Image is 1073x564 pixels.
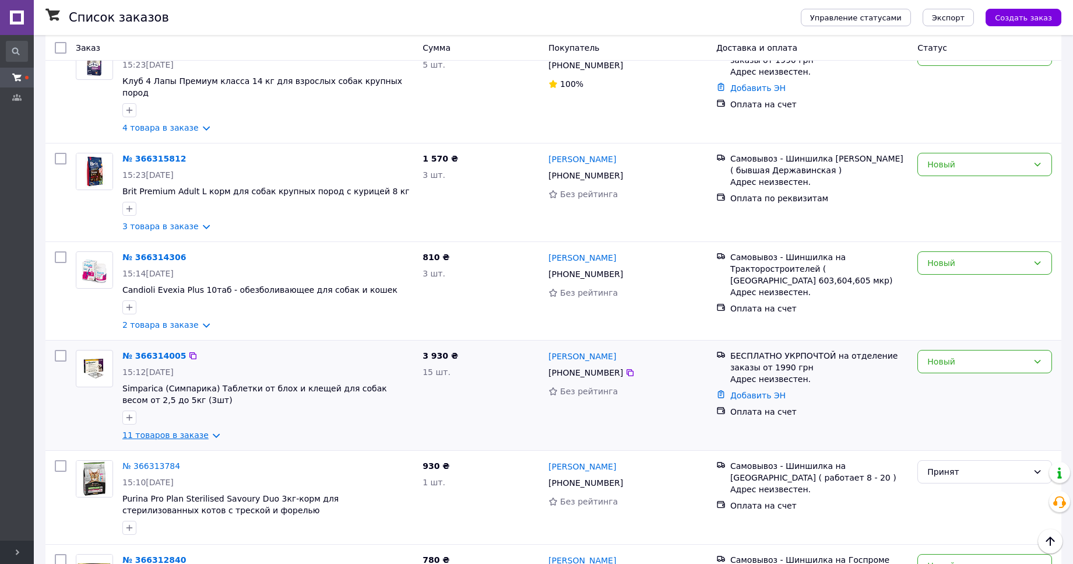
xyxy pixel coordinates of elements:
[548,153,616,165] a: [PERSON_NAME]
[730,406,908,418] div: Оплата на счет
[76,350,113,387] a: Фото товару
[122,170,174,180] span: 15:23[DATE]
[122,494,339,515] a: Purina Pro Plan Sterilised Savoury Duo 3кг-корм для стерилизованных котов с треской и форелью
[423,478,445,487] span: 1 шт.
[122,269,174,278] span: 15:14[DATE]
[548,351,616,362] a: [PERSON_NAME]
[546,167,625,184] div: [PHONE_NUMBER]
[730,66,908,78] div: Адрес неизвестен.
[122,478,174,487] span: 15:10[DATE]
[76,461,112,497] img: Фото товару
[730,373,908,385] div: Адрес неизвестен.
[76,253,112,288] img: Фото товару
[730,500,908,512] div: Оплата на счет
[122,123,199,132] a: 4 товара в заказе
[76,43,113,80] a: Фото товару
[122,154,186,163] a: № 366315812
[122,76,402,97] a: Клуб 4 Лапы Премиум класса 14 кг для взрослых собак крупных пород
[83,43,107,79] img: Фото товару
[548,461,616,472] a: [PERSON_NAME]
[423,60,445,69] span: 5 шт.
[560,79,583,89] span: 100%
[423,367,451,377] span: 15 шт.
[995,13,1052,22] span: Создать заказ
[730,99,908,110] div: Оплата на счет
[974,12,1061,22] a: Создать заказ
[730,176,908,188] div: Адрес неизвестен.
[122,367,174,377] span: 15:12[DATE]
[560,288,618,297] span: Без рейтинга
[810,13,902,22] span: Управление статусами
[730,484,908,495] div: Адрес неизвестен.
[122,285,397,295] a: Candioli Evexia Plus 10таб - обезболивающее для собак и кошек
[76,251,113,289] a: Фото товару
[546,57,625,73] div: [PHONE_NUMBER]
[548,43,600,52] span: Покупатель
[423,351,458,360] span: 3 930 ₴
[423,43,451,52] span: Сумма
[986,9,1061,26] button: Создать заказ
[122,320,199,330] a: 2 товара в заказе
[423,253,449,262] span: 810 ₴
[730,286,908,298] div: Адрес неизвестен.
[932,13,965,22] span: Экспорт
[730,391,786,400] a: Добавить ЭН
[927,257,1028,269] div: Новый
[122,222,199,231] a: 3 товара в заказе
[927,355,1028,368] div: Новый
[1038,529,1063,554] button: Наверх
[423,170,445,180] span: 3 шт.
[730,460,908,484] div: Самовывоз - Шиншилка на [GEOGRAPHIC_DATA] ( работает 8 - 20 )
[548,252,616,264] a: [PERSON_NAME]
[730,251,908,286] div: Самовывоз - Шиншилка на Тракторостроителей ( [GEOGRAPHIC_DATA] 603,604,605 мкр)
[927,465,1028,478] div: Принят
[560,497,618,506] span: Без рейтинга
[560,190,618,199] span: Без рейтинга
[122,187,410,196] a: Brit Premium Adult L корм для собак крупных пород с курицей 8 кг
[546,475,625,491] div: [PHONE_NUMBER]
[730,83,786,93] a: Добавить ЭН
[730,303,908,314] div: Оплата на счет
[423,154,458,163] span: 1 570 ₴
[76,153,112,190] img: Фото товару
[69,10,169,24] h1: Список заказов
[423,269,445,278] span: 3 шт.
[730,350,908,373] div: БЕСПЛАТНО УКРПОЧТОЙ на отделение заказы от 1990 грн
[546,365,625,381] div: [PHONE_NUMBER]
[730,153,908,176] div: Самовывоз - Шиншилка [PERSON_NAME] ( бывшая Державинская )
[560,387,618,396] span: Без рейтинга
[122,351,186,360] a: № 366314005
[927,158,1028,171] div: Новый
[76,460,113,498] a: Фото товару
[76,153,113,190] a: Фото товару
[801,9,911,26] button: Управление статусами
[546,266,625,282] div: [PHONE_NUMBER]
[76,356,112,381] img: Фото товару
[423,461,449,471] span: 930 ₴
[917,43,947,52] span: Статус
[122,253,186,262] a: № 366314306
[122,60,174,69] span: 15:23[DATE]
[122,461,180,471] a: № 366313784
[122,384,387,405] a: Simparica (Симпарика) Таблетки от блох и клещей для собак весом от 2,5 до 5кг (3шт)
[76,43,100,52] span: Заказ
[730,192,908,204] div: Оплата по реквизитам
[716,43,797,52] span: Доставка и оплата
[923,9,974,26] button: Экспорт
[122,430,209,440] a: 11 товаров в заказе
